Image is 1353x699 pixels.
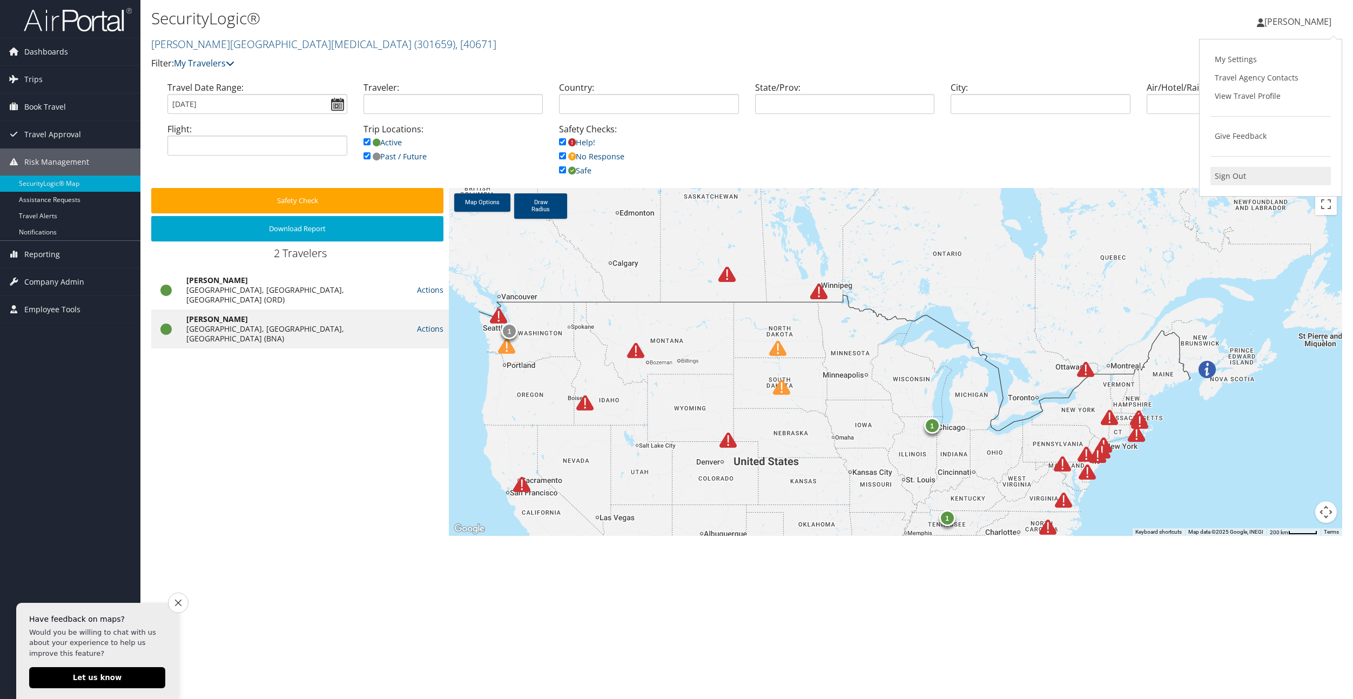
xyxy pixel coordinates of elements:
a: Map Options [454,193,510,212]
a: Open this area in Google Maps (opens a new window) [452,522,487,536]
div: Safety Checks: [551,123,747,188]
button: Download Report [151,216,443,241]
a: Past / Future [364,151,427,162]
a: Give Feedback [1210,127,1331,145]
a: View Travel Profile [1210,87,1331,105]
button: Safety Check [151,188,443,213]
div: [GEOGRAPHIC_DATA], [GEOGRAPHIC_DATA], [GEOGRAPHIC_DATA] (ORD) [186,285,406,305]
div: [GEOGRAPHIC_DATA], [GEOGRAPHIC_DATA], [GEOGRAPHIC_DATA] (BNA) [186,324,406,344]
a: My Settings [1210,50,1331,69]
a: Active [364,137,402,147]
h1: SecurityLogic® [151,7,945,30]
div: 1 [501,323,517,339]
div: Traveler: [355,81,551,123]
a: Safe [559,165,591,176]
a: No Response [559,151,624,162]
div: 1 [924,418,940,434]
a: Travel Agency Contacts [1210,69,1331,87]
div: Trip Locations: [355,123,551,174]
span: Risk Management [24,149,89,176]
span: [PERSON_NAME] [1264,16,1331,28]
a: Actions [417,324,443,334]
span: Employee Tools [24,296,80,323]
a: Sign Out [1210,167,1331,185]
div: 2 Travelers [151,246,449,266]
a: [PERSON_NAME] [1257,5,1342,38]
span: ( 301659 ) [414,37,455,51]
button: Map camera controls [1315,501,1337,523]
button: Keyboard shortcuts [1135,528,1182,536]
a: Draw Radius [514,193,567,219]
div: State/Prov: [747,81,943,123]
span: Travel Approval [24,121,81,148]
div: Flight: [159,123,355,164]
a: Actions [417,285,443,295]
a: [PERSON_NAME][GEOGRAPHIC_DATA][MEDICAL_DATA] [151,37,496,51]
span: 200 km [1270,529,1288,535]
a: Terms (opens in new tab) [1324,529,1339,535]
div: 1 [939,510,955,526]
div: Air/Hotel/Rail: [1139,81,1335,123]
button: Map Scale: 200 km per 50 pixels [1267,528,1321,536]
a: Help! [559,137,595,147]
p: Filter: [151,57,945,71]
span: Book Travel [24,93,66,120]
div: [PERSON_NAME] [186,275,406,285]
img: Google [452,522,487,536]
a: My Travelers [174,57,234,69]
div: Travel Date Range: [159,81,355,123]
span: Map data ©2025 Google, INEGI [1188,529,1263,535]
button: Toggle fullscreen view [1315,193,1337,215]
div: Country: [551,81,747,123]
div: [PERSON_NAME] [186,314,406,324]
div: City: [943,81,1139,123]
span: Trips [24,66,43,93]
img: airportal-logo.png [24,7,132,32]
span: Reporting [24,241,60,268]
span: Dashboards [24,38,68,65]
span: , [ 40671 ] [455,37,496,51]
span: Company Admin [24,268,84,295]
